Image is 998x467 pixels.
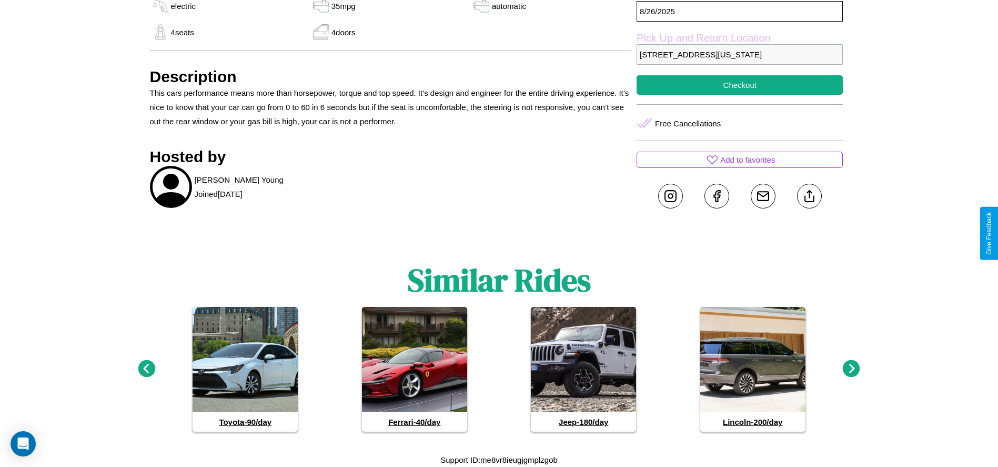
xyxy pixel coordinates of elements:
a: Jeep-180/day [531,307,636,432]
p: [PERSON_NAME] Young [195,173,284,187]
p: Joined [DATE] [195,187,243,201]
p: 4 doors [331,25,356,39]
a: Lincoln-200/day [700,307,805,432]
p: This cars performance means more than horsepower, torque and top speed. It’s design and engineer ... [150,86,632,128]
h3: Hosted by [150,148,632,166]
h4: Ferrari - 40 /day [362,412,467,432]
h4: Jeep - 180 /day [531,412,636,432]
a: Ferrari-40/day [362,307,467,432]
p: 8 / 26 / 2025 [637,1,843,22]
p: Support ID: me8vr8ieugjgmplzgob [440,453,558,467]
button: Add to favorites [637,152,843,168]
p: 4 seats [171,25,194,39]
a: Toyota-90/day [193,307,298,432]
h4: Lincoln - 200 /day [700,412,805,432]
div: Open Intercom Messenger [11,431,36,456]
p: Add to favorites [720,153,775,167]
h4: Toyota - 90 /day [193,412,298,432]
img: gas [310,24,331,40]
img: gas [150,24,171,40]
label: Pick Up and Return Location [637,32,843,44]
div: Give Feedback [985,212,993,255]
h3: Description [150,68,632,86]
h1: Similar Rides [408,259,591,302]
p: [STREET_ADDRESS][US_STATE] [637,44,843,65]
button: Checkout [637,75,843,95]
p: Free Cancellations [655,116,721,131]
